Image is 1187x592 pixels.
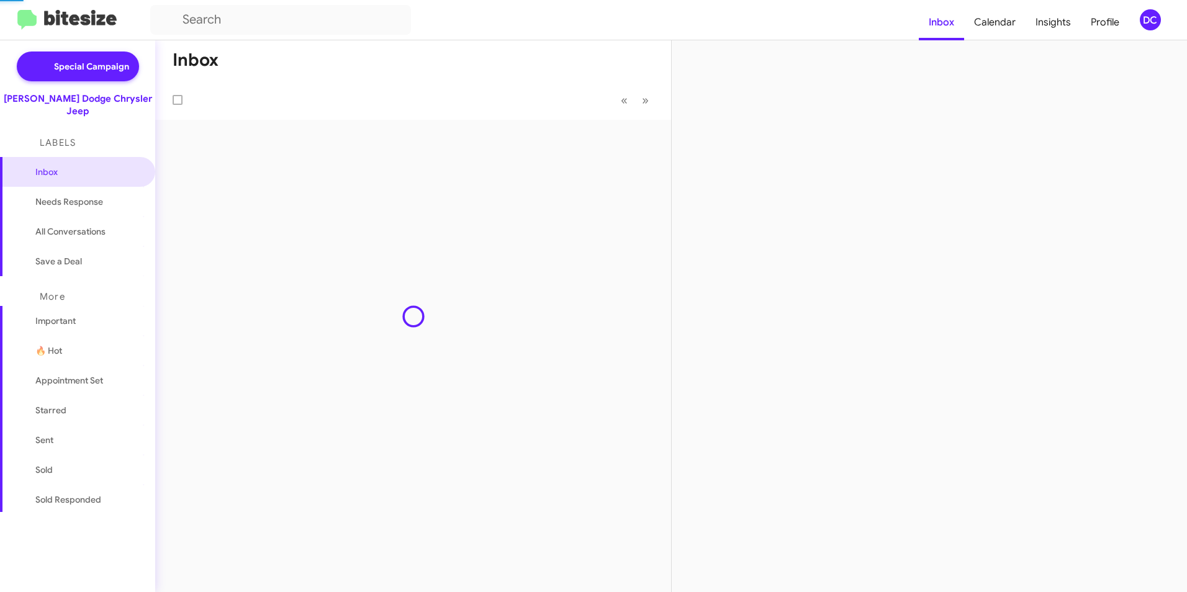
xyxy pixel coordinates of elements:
span: All Conversations [35,225,106,238]
span: « [621,92,628,108]
span: Labels [40,137,76,148]
a: Special Campaign [17,52,139,81]
span: Needs Response [35,195,141,208]
a: Calendar [964,4,1026,40]
span: Starred [35,404,66,416]
button: Next [634,87,656,113]
span: Inbox [35,166,141,178]
span: » [642,92,649,108]
span: Sold Responded [35,493,101,506]
span: 🔥 Hot [35,344,62,357]
span: Important [35,315,141,327]
span: More [40,291,65,302]
span: Save a Deal [35,255,82,267]
span: Appointment Set [35,374,103,387]
a: Inbox [919,4,964,40]
div: DC [1140,9,1161,30]
a: Profile [1081,4,1129,40]
button: DC [1129,9,1173,30]
a: Insights [1026,4,1081,40]
span: Sent [35,434,53,446]
h1: Inbox [173,50,219,70]
input: Search [150,5,411,35]
span: Sold [35,464,53,476]
span: Special Campaign [54,60,129,73]
button: Previous [613,87,635,113]
nav: Page navigation example [614,87,656,113]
